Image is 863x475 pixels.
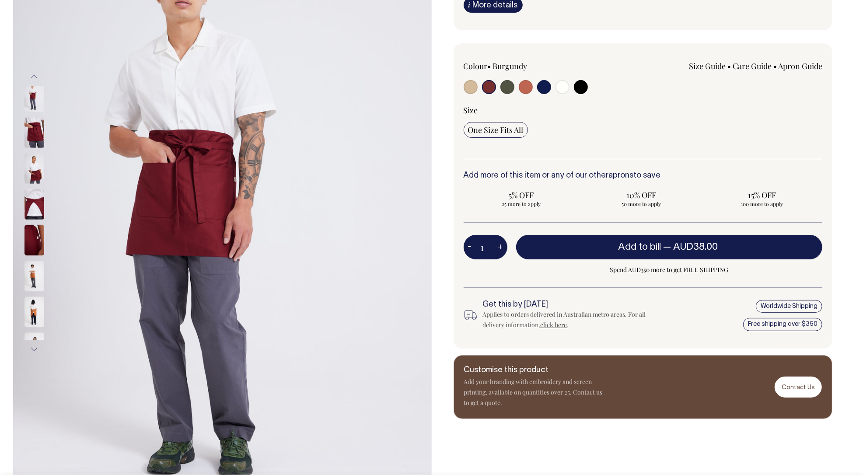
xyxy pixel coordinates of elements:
[588,190,695,200] span: 10% OFF
[24,82,44,112] img: burgundy
[493,61,528,71] label: Burgundy
[24,118,44,148] img: burgundy
[464,366,604,375] h6: Customise this product
[541,321,567,329] a: click here
[775,377,822,397] a: Contact Us
[727,61,731,71] span: •
[488,61,491,71] span: •
[516,265,823,275] span: Spend AUD350 more to get FREE SHIPPING
[24,154,44,184] img: burgundy
[468,190,574,200] span: 5% OFF
[709,190,815,200] span: 15% OFF
[483,309,660,330] div: Applies to orders delivered in Australian metro areas. For all delivery information, .
[609,172,634,179] a: aprons
[733,61,772,71] a: Care Guide
[24,297,44,328] img: rust
[24,225,44,256] img: burgundy
[24,189,44,220] img: burgundy
[464,187,579,210] input: 5% OFF 25 more to apply
[468,125,524,135] span: One Size Fits All
[24,333,44,363] img: rust
[689,61,726,71] a: Size Guide
[464,105,823,115] div: Size
[778,61,822,71] a: Apron Guide
[494,238,507,256] button: +
[24,261,44,292] img: rust
[584,187,699,210] input: 10% OFF 50 more to apply
[464,238,476,256] button: -
[483,300,660,309] h6: Get this by [DATE]
[468,200,574,207] span: 25 more to apply
[709,200,815,207] span: 100 more to apply
[516,235,823,259] button: Add to bill —AUD38.00
[464,61,607,71] div: Colour
[464,377,604,408] p: Add your branding with embroidery and screen printing, available on quantities over 25. Contact u...
[773,61,777,71] span: •
[588,200,695,207] span: 50 more to apply
[673,243,718,251] span: AUD38.00
[704,187,819,210] input: 15% OFF 100 more to apply
[464,171,823,180] h6: Add more of this item or any of our other to save
[28,339,41,359] button: Next
[663,243,720,251] span: —
[464,122,528,138] input: One Size Fits All
[28,67,41,87] button: Previous
[618,243,661,251] span: Add to bill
